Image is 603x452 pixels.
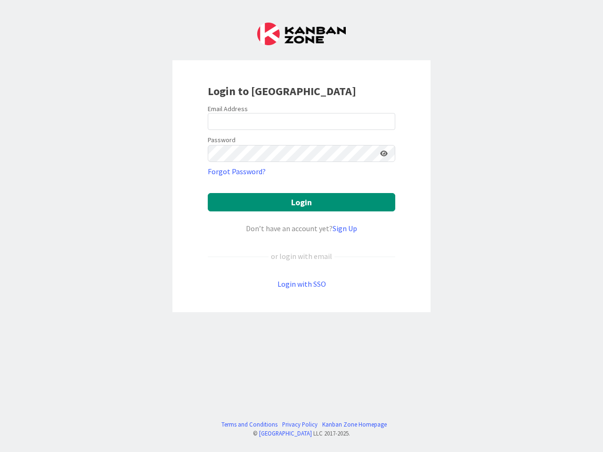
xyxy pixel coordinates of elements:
a: Kanban Zone Homepage [322,420,387,429]
a: Terms and Conditions [221,420,277,429]
button: Login [208,193,395,211]
div: Don’t have an account yet? [208,223,395,234]
label: Password [208,135,236,145]
a: Privacy Policy [282,420,318,429]
div: or login with email [269,250,334,262]
b: Login to [GEOGRAPHIC_DATA] [208,84,356,98]
img: Kanban Zone [257,23,346,45]
a: Sign Up [333,224,357,233]
div: © LLC 2017- 2025 . [217,429,387,438]
a: [GEOGRAPHIC_DATA] [259,429,312,437]
a: Forgot Password? [208,166,266,177]
a: Login with SSO [277,279,326,289]
label: Email Address [208,105,248,113]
